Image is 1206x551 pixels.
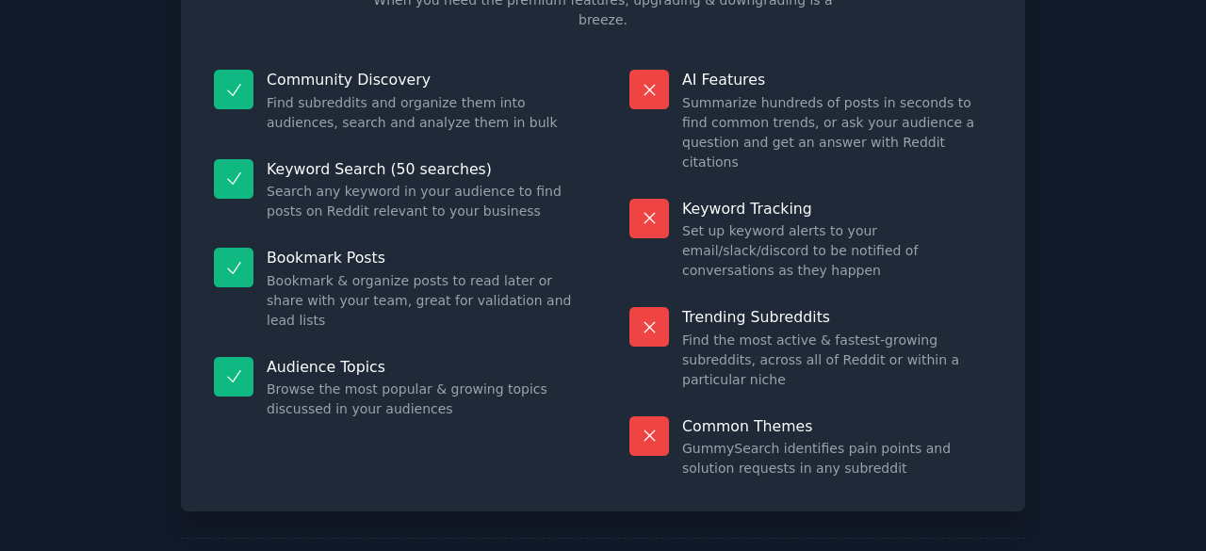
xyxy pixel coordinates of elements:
[682,307,992,327] p: Trending Subreddits
[267,182,577,221] dd: Search any keyword in your audience to find posts on Reddit relevant to your business
[267,357,577,377] p: Audience Topics
[682,439,992,478] dd: GummySearch identifies pain points and solution requests in any subreddit
[267,271,577,331] dd: Bookmark & organize posts to read later or share with your team, great for validation and lead lists
[267,93,577,133] dd: Find subreddits and organize them into audiences, search and analyze them in bulk
[267,248,577,267] p: Bookmark Posts
[267,159,577,179] p: Keyword Search (50 searches)
[682,416,992,436] p: Common Themes
[682,221,992,281] dd: Set up keyword alerts to your email/slack/discord to be notified of conversations as they happen
[682,331,992,390] dd: Find the most active & fastest-growing subreddits, across all of Reddit or within a particular niche
[682,70,992,89] p: AI Features
[682,199,992,219] p: Keyword Tracking
[267,70,577,89] p: Community Discovery
[267,380,577,419] dd: Browse the most popular & growing topics discussed in your audiences
[682,93,992,172] dd: Summarize hundreds of posts in seconds to find common trends, or ask your audience a question and...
